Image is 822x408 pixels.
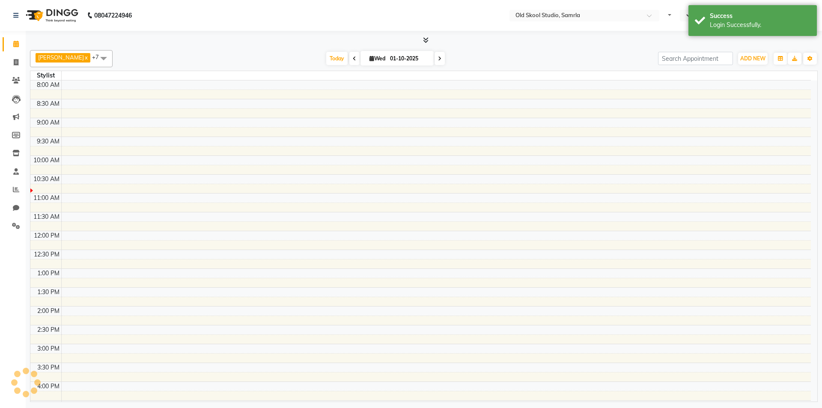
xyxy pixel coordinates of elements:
span: +7 [92,54,105,60]
div: 3:30 PM [36,363,61,372]
div: 12:30 PM [32,250,61,259]
div: 8:00 AM [35,80,61,89]
div: Success [710,12,810,21]
div: 4:00 PM [36,382,61,391]
div: Login Successfully. [710,21,810,30]
div: 2:30 PM [36,325,61,334]
div: 2:00 PM [36,307,61,316]
span: ADD NEW [740,55,765,62]
input: Search Appointment [658,52,733,65]
div: Stylist [30,71,61,80]
a: x [84,54,88,61]
img: logo [22,3,80,27]
input: 2025-10-01 [387,52,430,65]
b: 08047224946 [94,3,132,27]
div: 11:30 AM [32,212,61,221]
div: 3:00 PM [36,344,61,353]
button: ADD NEW [738,53,768,65]
span: Today [326,52,348,65]
div: 9:30 AM [35,137,61,146]
div: 10:00 AM [32,156,61,165]
div: 9:00 AM [35,118,61,127]
span: [PERSON_NAME] [38,54,84,61]
div: 12:00 PM [32,231,61,240]
div: 10:30 AM [32,175,61,184]
div: 1:00 PM [36,269,61,278]
div: 1:30 PM [36,288,61,297]
div: 11:00 AM [32,194,61,203]
span: Wed [367,55,387,62]
div: 8:30 AM [35,99,61,108]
